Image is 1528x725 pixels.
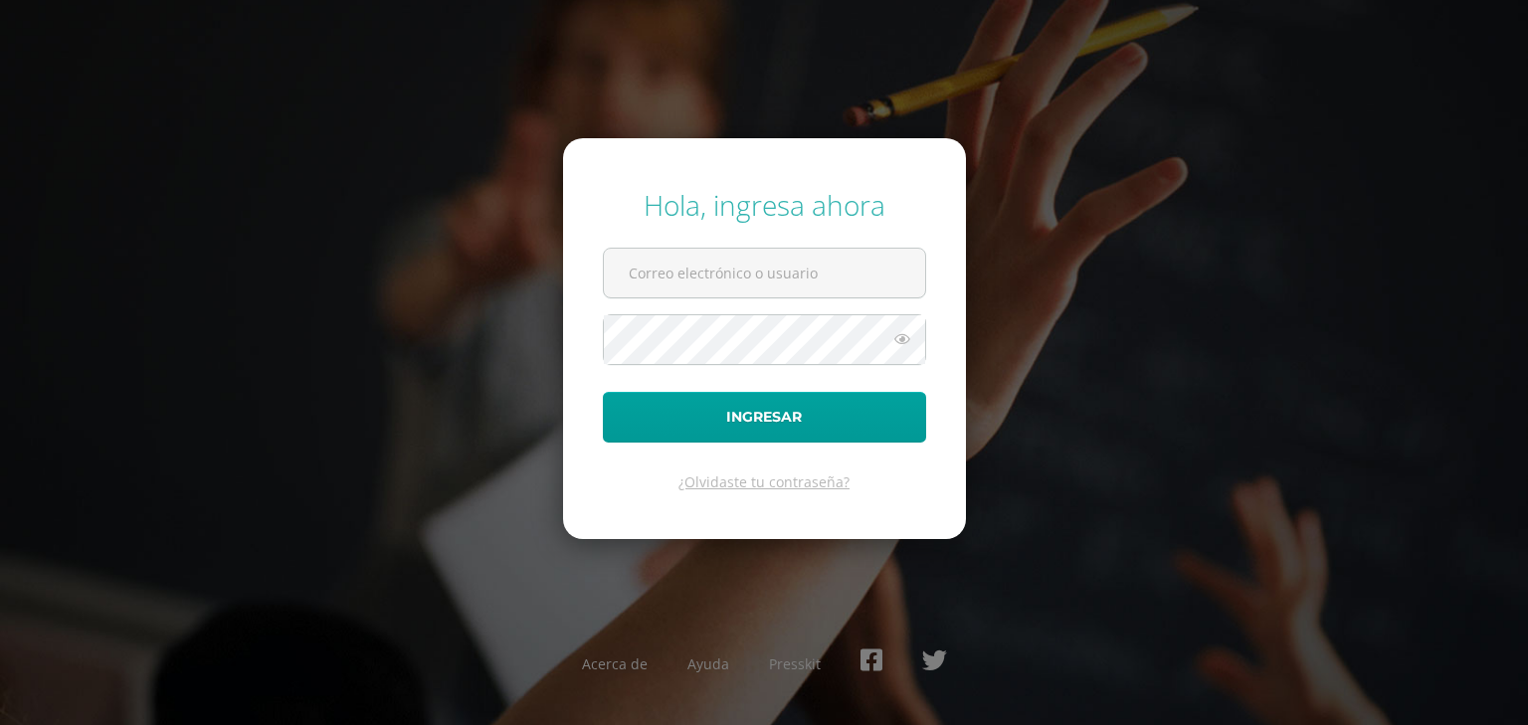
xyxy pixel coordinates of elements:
[687,654,729,673] a: Ayuda
[604,249,925,297] input: Correo electrónico o usuario
[678,472,850,491] a: ¿Olvidaste tu contraseña?
[603,392,926,443] button: Ingresar
[603,186,926,224] div: Hola, ingresa ahora
[582,654,648,673] a: Acerca de
[769,654,821,673] a: Presskit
